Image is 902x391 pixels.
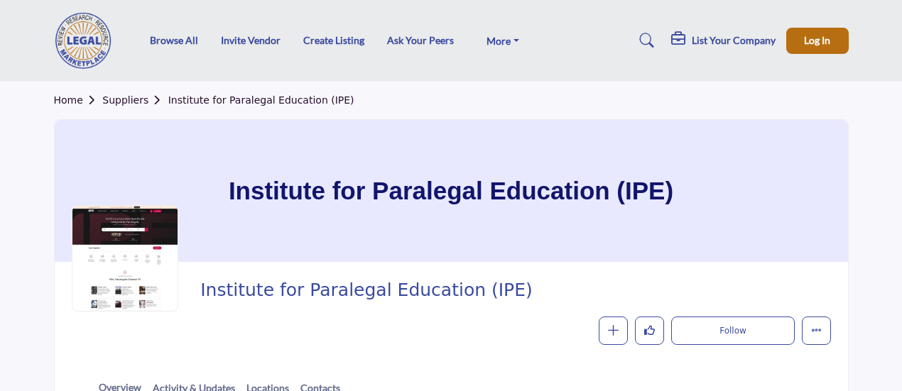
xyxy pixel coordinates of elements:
[168,94,354,106] a: Institute for Paralegal Education (IPE)
[671,32,776,49] div: List Your Company
[387,34,454,46] a: Ask Your Peers
[54,12,121,69] img: site Logo
[54,94,103,106] a: Home
[626,29,663,52] a: Search
[692,34,776,47] h5: List Your Company
[477,31,529,50] a: More
[804,34,830,46] span: Log In
[221,34,281,46] a: Invite Vendor
[102,94,168,106] a: Suppliers
[671,316,794,345] button: Follow
[229,120,673,262] h1: Institute for Paralegal Education (IPE)
[200,279,817,302] span: Institute for Paralegal Education (IPE)
[303,34,364,46] a: Create Listing
[150,34,198,46] a: Browse All
[802,316,831,346] button: More details
[635,316,664,346] button: Like
[786,28,849,54] button: Log In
